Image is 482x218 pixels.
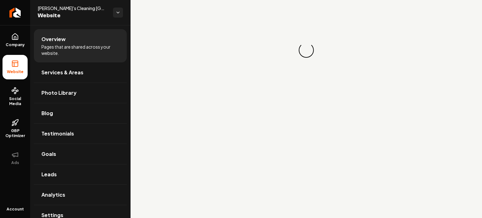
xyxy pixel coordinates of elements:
[41,109,53,117] span: Blog
[34,124,127,144] a: Testimonials
[34,185,127,205] a: Analytics
[41,130,74,137] span: Testimonials
[9,8,21,18] img: Rebolt Logo
[34,103,127,123] a: Blog
[3,82,28,111] a: Social Media
[34,144,127,164] a: Goals
[4,69,26,74] span: Website
[3,146,28,170] button: Ads
[41,69,83,76] span: Services & Areas
[3,28,28,52] a: Company
[41,171,57,178] span: Leads
[7,207,24,212] span: Account
[41,44,119,56] span: Pages that are shared across your website.
[41,35,66,43] span: Overview
[297,41,315,59] div: Loading
[38,11,108,20] span: Website
[34,164,127,184] a: Leads
[38,5,108,11] span: [PERSON_NAME]'s Cleaning [GEOGRAPHIC_DATA]
[3,96,28,106] span: Social Media
[9,160,22,165] span: Ads
[41,89,77,97] span: Photo Library
[41,150,56,158] span: Goals
[34,83,127,103] a: Photo Library
[3,128,28,138] span: GBP Optimizer
[41,191,65,199] span: Analytics
[34,62,127,82] a: Services & Areas
[3,42,27,47] span: Company
[3,114,28,143] a: GBP Optimizer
